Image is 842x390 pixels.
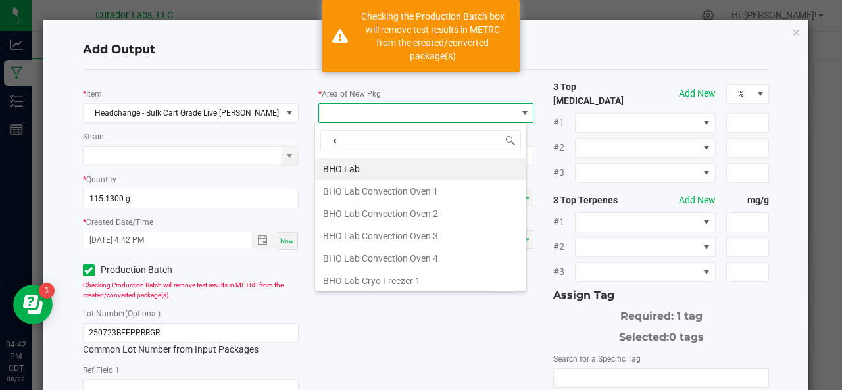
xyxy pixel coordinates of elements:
li: BHO Lab Convection Oven 2 [315,203,526,225]
div: Selected: [553,324,769,345]
iframe: Resource center [13,285,53,324]
span: NO DATA FOUND [575,212,715,232]
strong: 3 Top Terpenes [553,193,639,207]
span: Now [280,237,294,245]
iframe: Resource center unread badge [39,283,55,299]
span: Toggle popup [251,232,277,249]
input: NO DATA FOUND [554,369,768,387]
label: Item [86,88,102,100]
label: Area of New Pkg [322,88,381,100]
span: #1 [553,215,575,229]
label: Lot Number [83,308,161,320]
span: #2 [553,240,575,254]
button: Add New [679,193,716,207]
span: #3 [553,265,575,279]
label: Ref Field 1 [83,364,120,376]
span: #2 [553,141,575,155]
strong: mg/g [726,193,770,207]
li: BHO Lab Convection Oven 3 [315,225,526,247]
span: NO DATA FOUND [575,237,715,257]
label: Created Date/Time [86,216,153,228]
span: (Optional) [125,309,161,318]
button: Add New [679,87,716,101]
strong: 3 Top [MEDICAL_DATA] [553,80,639,108]
span: NO DATA FOUND [575,262,715,282]
li: BHO Lab [315,158,526,180]
li: BHO Lab Cryo Freezer 1 [315,270,526,292]
span: % [727,85,753,103]
span: 0 tags [669,331,704,343]
label: Quantity [86,174,116,185]
span: #3 [553,166,575,180]
h4: Add Output [83,41,770,59]
label: Strain [83,131,104,143]
div: Required: 1 tag [553,303,769,324]
label: Search for a Specific Tag [553,353,641,365]
div: Checking the Production Batch box will remove test results in METRC from the created/converted pa... [355,10,510,62]
label: Production Batch [83,263,181,277]
li: BHO Lab Convection Oven 4 [315,247,526,270]
div: Assign Tag [553,287,769,303]
li: BHO Lab Convection Oven 1 [315,180,526,203]
span: #1 [553,116,575,130]
div: Common Lot Number from Input Packages [83,323,299,356]
span: Checking Production Batch will remove test results in METRC from the created/converted package(s). [83,281,284,299]
span: Headchange - Bulk Cart Grade Live [PERSON_NAME] Burger [84,104,282,122]
input: Created Datetime [84,232,237,249]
